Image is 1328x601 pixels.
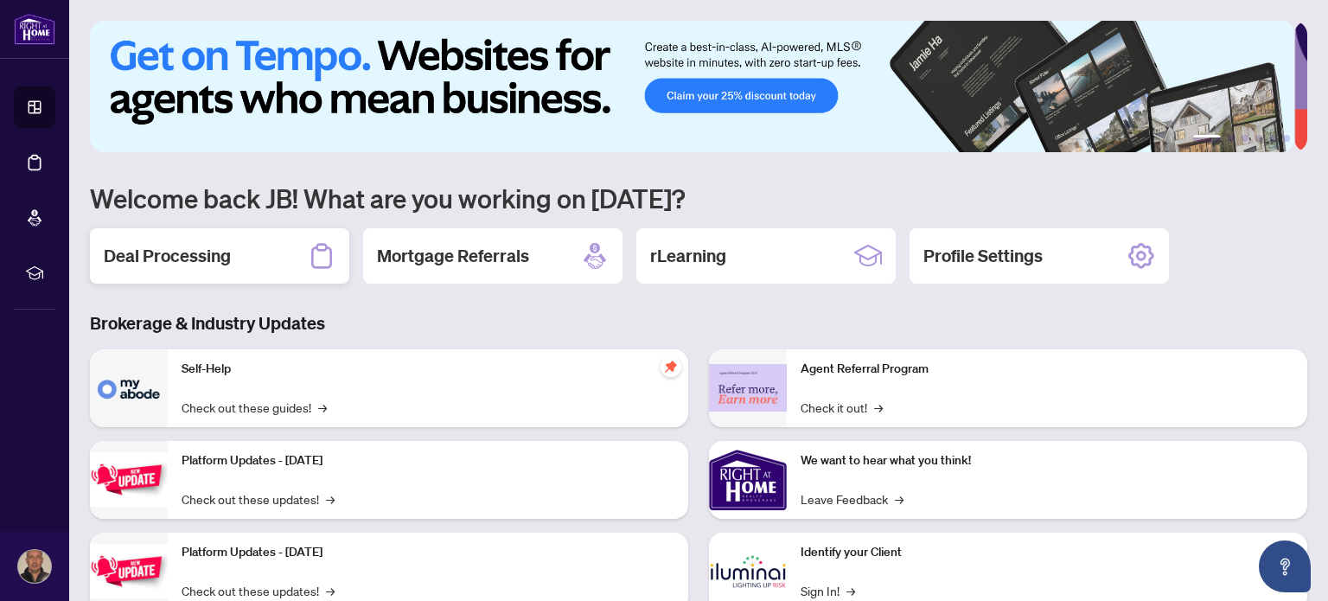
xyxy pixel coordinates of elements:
[182,489,335,508] a: Check out these updates!→
[801,360,1293,379] p: Agent Referral Program
[709,364,787,412] img: Agent Referral Program
[895,489,903,508] span: →
[182,581,335,600] a: Check out these updates!→
[650,244,726,268] h2: rLearning
[90,349,168,427] img: Self-Help
[923,244,1043,268] h2: Profile Settings
[661,356,681,377] span: pushpin
[182,543,674,562] p: Platform Updates - [DATE]
[14,13,55,45] img: logo
[709,441,787,519] img: We want to hear what you think!
[90,544,168,598] img: Platform Updates - July 8, 2025
[318,398,327,417] span: →
[1193,135,1221,142] button: 1
[18,550,51,583] img: Profile Icon
[90,21,1294,152] img: Slide 0
[846,581,855,600] span: →
[1228,135,1235,142] button: 2
[801,543,1293,562] p: Identify your Client
[1242,135,1248,142] button: 3
[182,398,327,417] a: Check out these guides!→
[90,311,1307,336] h3: Brokerage & Industry Updates
[182,451,674,470] p: Platform Updates - [DATE]
[801,398,883,417] a: Check it out!→
[801,451,1293,470] p: We want to hear what you think!
[1269,135,1276,142] button: 5
[1255,135,1262,142] button: 4
[182,360,674,379] p: Self-Help
[326,489,335,508] span: →
[104,244,231,268] h2: Deal Processing
[377,244,529,268] h2: Mortgage Referrals
[326,581,335,600] span: →
[1283,135,1290,142] button: 6
[90,452,168,507] img: Platform Updates - July 21, 2025
[90,182,1307,214] h1: Welcome back JB! What are you working on [DATE]?
[801,581,855,600] a: Sign In!→
[1259,540,1311,592] button: Open asap
[874,398,883,417] span: →
[801,489,903,508] a: Leave Feedback→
